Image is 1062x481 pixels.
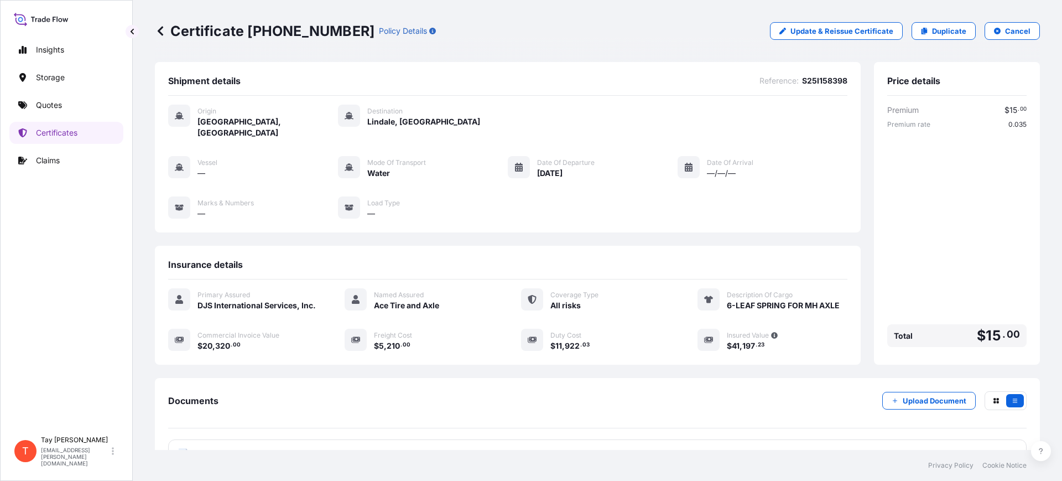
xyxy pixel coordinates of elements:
span: . [400,343,402,347]
span: Date of Departure [537,158,595,167]
a: Quotes [9,94,123,116]
span: — [197,208,205,219]
a: Update & Reissue Certificate [770,22,903,40]
span: , [212,342,215,350]
span: [GEOGRAPHIC_DATA], [GEOGRAPHIC_DATA] [197,116,338,138]
span: Documents [168,395,218,406]
span: 00 [233,343,241,347]
span: Premium [887,105,919,116]
p: Update & Reissue Certificate [790,25,893,37]
span: . [580,343,582,347]
span: Coverage Type [550,291,598,299]
span: 41 [732,342,740,350]
p: Policy Details [379,25,427,37]
a: Duplicate [912,22,976,40]
span: 197 [742,342,755,350]
a: Insights [9,39,123,61]
span: Vessel [197,158,217,167]
a: Claims [9,149,123,172]
span: . [1002,331,1006,338]
span: 00 [1020,107,1027,111]
button: Cancel [985,22,1040,40]
span: [DATE] [537,168,563,179]
span: 15 [1009,106,1017,114]
p: Cancel [1005,25,1030,37]
span: Ace Tire and Axle [374,300,439,311]
p: Tay [PERSON_NAME] [41,436,110,444]
span: Total [894,330,913,342]
p: Quotes [36,100,62,111]
p: Duplicate [932,25,966,37]
span: Duty Cost [550,331,581,340]
p: Certificates [36,127,77,138]
span: . [756,343,757,347]
span: Primary Assured [197,291,250,299]
p: Storage [36,72,65,83]
span: Mode of Transport [367,158,426,167]
span: 922 [565,342,580,350]
span: $ [374,342,379,350]
span: Shipment details [168,75,241,86]
span: Insurance details [168,259,243,270]
p: Certificate [PHONE_NUMBER] [155,22,374,40]
span: Load Type [367,199,400,208]
span: 0.035 [1008,120,1027,129]
a: Privacy Policy [928,461,973,470]
span: Premium rate [887,120,930,129]
span: 23 [758,343,764,347]
span: Named Assured [374,291,424,299]
span: Water [367,168,390,179]
span: Date of Arrival [707,158,753,167]
span: 210 [387,342,400,350]
span: , [562,342,565,350]
span: Commercial Invoice Value [197,331,279,340]
span: Marks & Numbers [197,199,254,208]
span: — [197,168,205,179]
span: $ [727,342,732,350]
button: Upload Document [882,392,976,410]
span: . [231,343,232,347]
span: 03 [582,343,590,347]
a: Cookie Notice [982,461,1027,470]
span: Description Of Cargo [727,291,793,299]
span: —/—/— [707,168,736,179]
span: Lindale, [GEOGRAPHIC_DATA] [367,116,480,127]
span: T [22,446,29,457]
span: 11 [555,342,562,350]
span: Origin [197,107,216,116]
span: 6-LEAF SPRING FOR MH AXLE [727,300,840,311]
span: $ [1004,106,1009,114]
p: [EMAIL_ADDRESS][PERSON_NAME][DOMAIN_NAME] [41,447,110,467]
p: Upload Document [903,395,966,406]
span: . [1018,107,1019,111]
span: Insured Value [727,331,769,340]
p: Insights [36,44,64,55]
span: Destination [367,107,403,116]
span: $ [197,342,202,350]
span: Freight Cost [374,331,412,340]
span: — [367,208,375,219]
span: All risks [550,300,581,311]
span: 320 [215,342,230,350]
span: 5 [379,342,384,350]
a: Certificates [9,122,123,144]
p: Claims [36,155,60,166]
span: $ [977,329,986,343]
span: 00 [1007,331,1020,338]
span: 20 [202,342,212,350]
span: $ [550,342,555,350]
span: 15 [986,329,1001,343]
span: S25I158398 [802,75,847,86]
a: Storage [9,66,123,89]
span: Price details [887,75,940,86]
span: , [384,342,387,350]
span: DJS International Services, Inc. [197,300,316,311]
span: Reference : [759,75,799,86]
span: Certificate [197,448,237,459]
span: , [740,342,742,350]
span: 00 [403,343,410,347]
